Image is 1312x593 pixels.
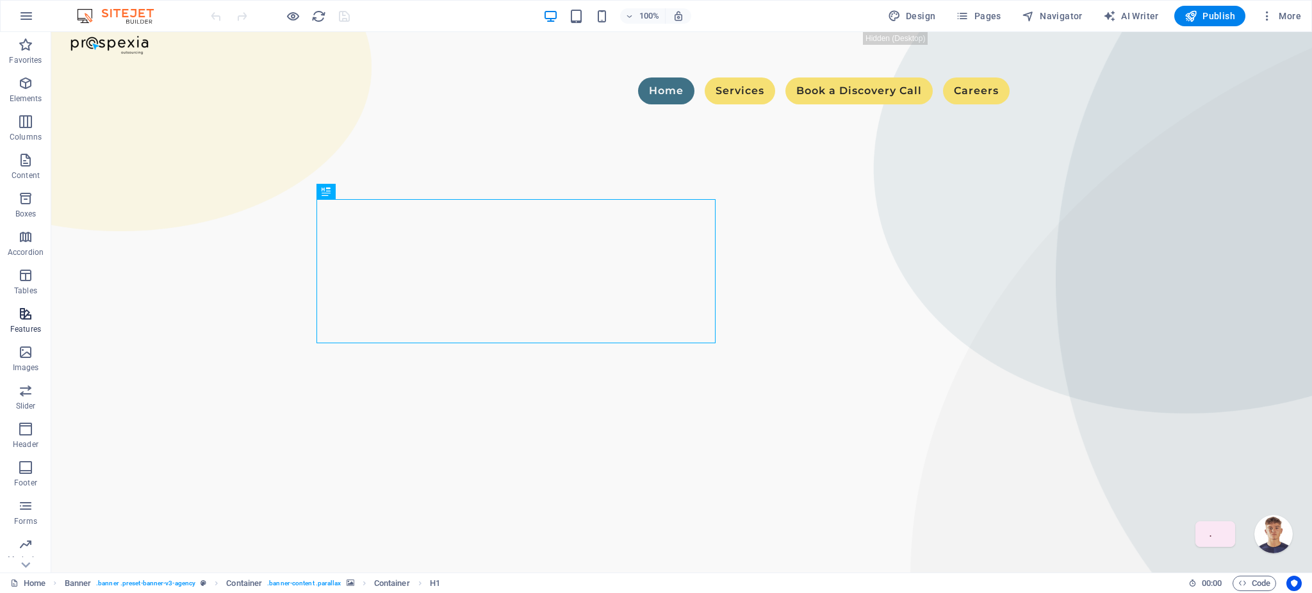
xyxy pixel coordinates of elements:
[883,6,941,26] button: Design
[620,8,666,24] button: 100%
[1261,10,1301,22] span: More
[15,209,37,219] p: Boxes
[14,286,37,296] p: Tables
[1238,576,1270,591] span: Code
[1017,6,1088,26] button: Navigator
[374,576,410,591] span: Click to select. Double-click to edit
[883,6,941,26] div: Design (Ctrl+Alt+Y)
[1185,10,1235,22] span: Publish
[65,576,440,591] nav: breadcrumb
[96,576,195,591] span: . banner .preset-banner-v3-agency
[267,576,341,591] span: . banner-content .parallax
[14,478,37,488] p: Footer
[10,576,45,591] a: Click to cancel selection. Double-click to open Pages
[13,362,39,373] p: Images
[65,576,92,591] span: Click to select. Double-click to edit
[1188,576,1222,591] h6: Session time
[12,170,40,181] p: Content
[1174,6,1245,26] button: Publish
[8,555,43,565] p: Marketing
[1256,6,1306,26] button: More
[13,439,38,450] p: Header
[10,324,41,334] p: Features
[1103,10,1159,22] span: AI Writer
[201,580,206,587] i: This element is a customizable preset
[430,576,440,591] span: Click to select. Double-click to edit
[1022,10,1083,22] span: Navigator
[14,516,37,526] p: Forms
[9,55,42,65] p: Favorites
[1098,6,1164,26] button: AI Writer
[1203,483,1242,521] button: Facebook Messenger Chat
[311,9,326,24] i: Reload page
[10,93,42,104] p: Elements
[639,8,660,24] h6: 100%
[1202,576,1222,591] span: 00 00
[888,10,936,22] span: Design
[16,401,36,411] p: Slider
[951,6,1006,26] button: Pages
[673,10,684,22] i: On resize automatically adjust zoom level to fit chosen device.
[1233,576,1276,591] button: Code
[311,8,326,24] button: reload
[10,132,42,142] p: Columns
[226,576,262,591] span: Click to select. Double-click to edit
[1158,495,1161,507] span: .
[347,580,354,587] i: This element contains a background
[8,247,44,257] p: Accordion
[285,8,300,24] button: Click here to leave preview mode and continue editing
[1211,578,1213,588] span: :
[1286,576,1302,591] button: Usercentrics
[74,8,170,24] img: Editor Logo
[956,10,1001,22] span: Pages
